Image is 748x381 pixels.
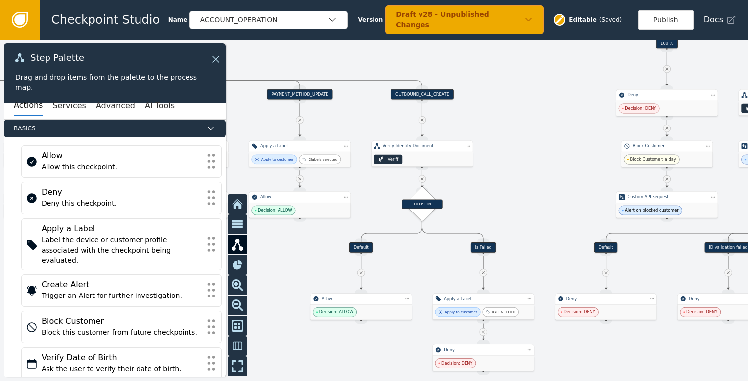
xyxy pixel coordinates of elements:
span: Editable [569,15,597,24]
span: Name [168,15,187,24]
span: Version [358,15,383,24]
button: Publish [638,10,694,30]
span: Block Customer: a day [630,156,676,162]
span: Basics [14,124,202,133]
div: Verify Identity Document [383,143,462,149]
div: Veriff [388,156,398,162]
span: Decision: ALLOW [258,207,292,213]
button: Services [52,95,86,116]
div: Custom API Request [627,194,706,200]
span: Decision: DENY [625,105,656,111]
div: Deny [42,186,201,198]
div: Default [349,242,373,253]
span: Checkpoint Studio [51,11,160,29]
div: Apply a Label [260,143,339,149]
div: Allow [260,194,339,200]
button: Actions [14,95,43,116]
div: Block Customer [633,143,701,149]
div: Ask the user to verify their date of birth. [42,364,201,374]
div: KYC_NEEDED [492,309,515,315]
div: Default [594,242,618,253]
div: Deny this checkpoint. [42,198,201,209]
div: Apply to customer [445,309,477,315]
button: AI Tools [145,95,175,116]
div: Allow [42,150,201,162]
button: Draft v28 - Unpublished Changes [385,5,544,34]
div: Block Customer [42,315,201,327]
div: Apply to customer [261,157,294,162]
span: Decision: DENY [441,360,472,366]
a: Docs [704,14,736,26]
div: Trigger an Alert for further investigation. [42,291,201,301]
span: Decision: ALLOW [319,309,354,315]
div: Block this customer from future checkpoints. [42,327,201,338]
div: 100 % [656,39,678,49]
div: 2 labels selected [309,157,338,162]
span: Alert on blocked customer [625,207,679,213]
div: Deny [566,296,646,302]
div: Verify Date of Birth [42,352,201,364]
div: Draft v28 - Unpublished Changes [396,9,524,30]
div: ( Saved ) [599,15,622,24]
button: Advanced [96,95,135,116]
div: Allow this checkpoint. [42,162,201,172]
div: OUTBOUND_CALL_CREATE [391,89,453,100]
span: Decision: DENY [564,309,595,315]
div: PAYMENT_METHOD_UPDATE [267,89,333,100]
div: Apply a Label [42,223,201,235]
div: Label the device or customer profile associated with the checkpoint being evaluated. [42,235,201,266]
div: Is Failed [471,242,496,253]
span: Decision: DENY [686,309,717,315]
div: Deny [627,92,706,98]
div: DECISION [402,199,442,209]
div: Deny [444,347,523,353]
div: Allow [322,296,401,302]
div: Drag and drop items from the palette to the process map. [15,72,214,93]
div: Create Alert [42,279,201,291]
div: ACCOUNT_OPERATION [200,15,327,25]
button: ACCOUNT_OPERATION [189,11,348,29]
span: Docs [704,14,723,26]
div: Apply a Label [444,296,523,302]
span: Step Palette [30,53,84,62]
